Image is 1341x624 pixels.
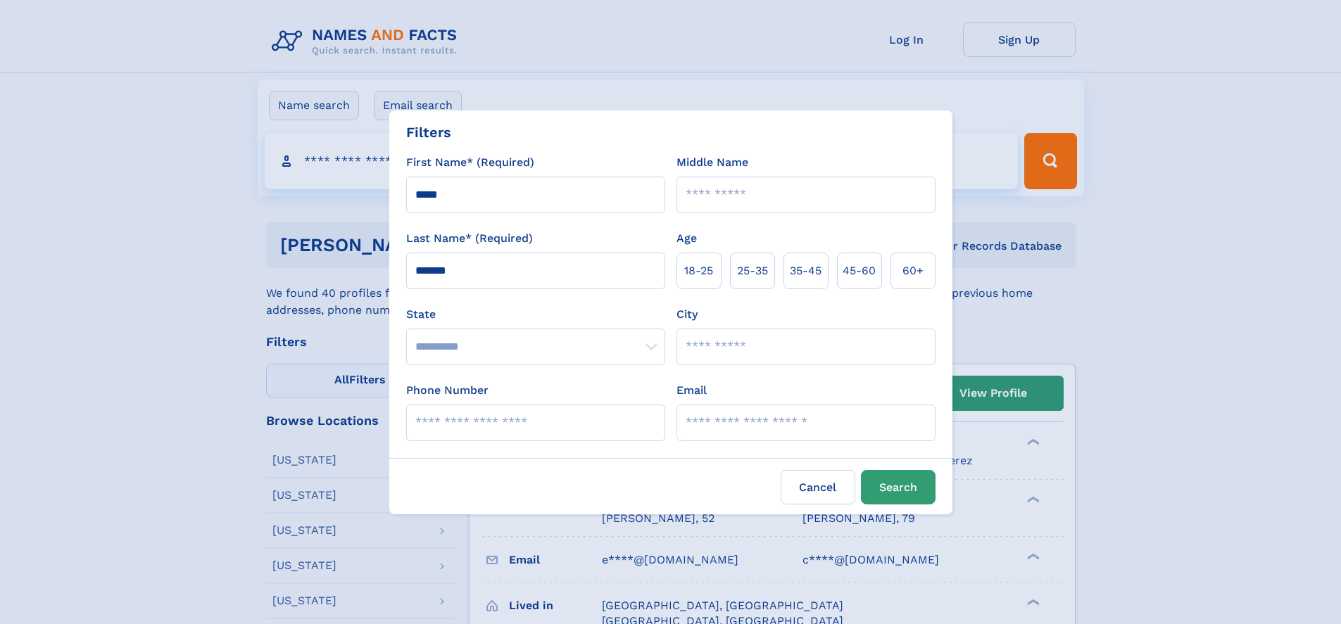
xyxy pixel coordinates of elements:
[781,470,855,504] label: Cancel
[406,230,533,247] label: Last Name* (Required)
[676,306,698,323] label: City
[790,262,821,279] span: 35‑45
[676,382,707,399] label: Email
[902,262,924,279] span: 60+
[406,306,665,323] label: State
[684,262,713,279] span: 18‑25
[843,262,876,279] span: 45‑60
[737,262,768,279] span: 25‑35
[861,470,936,504] button: Search
[406,382,489,399] label: Phone Number
[676,230,697,247] label: Age
[406,154,534,171] label: First Name* (Required)
[406,122,451,143] div: Filters
[676,154,748,171] label: Middle Name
